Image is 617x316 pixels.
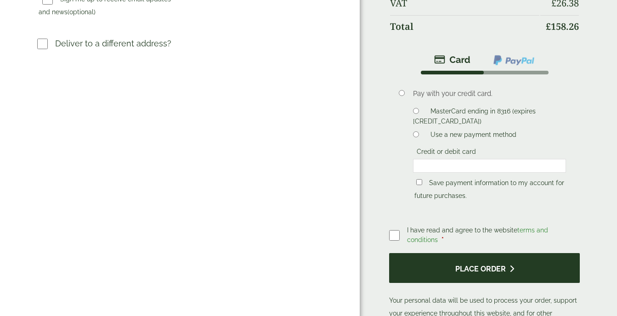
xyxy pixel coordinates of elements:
span: £ [546,20,551,33]
th: Total [390,15,539,38]
p: Pay with your credit card. [413,89,566,99]
bdi: 158.26 [546,20,579,33]
abbr: required [442,236,444,243]
a: terms and conditions [407,226,548,243]
span: I have read and agree to the website [407,226,548,243]
p: Deliver to a different address? [55,37,171,50]
img: stripe.png [434,54,470,65]
span: (optional) [68,8,96,16]
iframe: Secure card payment input frame [416,162,563,170]
label: Credit or debit card [413,148,480,158]
img: ppcp-gateway.png [492,54,535,66]
label: MasterCard ending in 8316 (expires [CREDIT_CARD_DATA]) [413,107,536,128]
label: Save payment information to my account for future purchases. [414,179,564,202]
label: Use a new payment method [427,131,520,141]
button: Place order [389,253,580,283]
